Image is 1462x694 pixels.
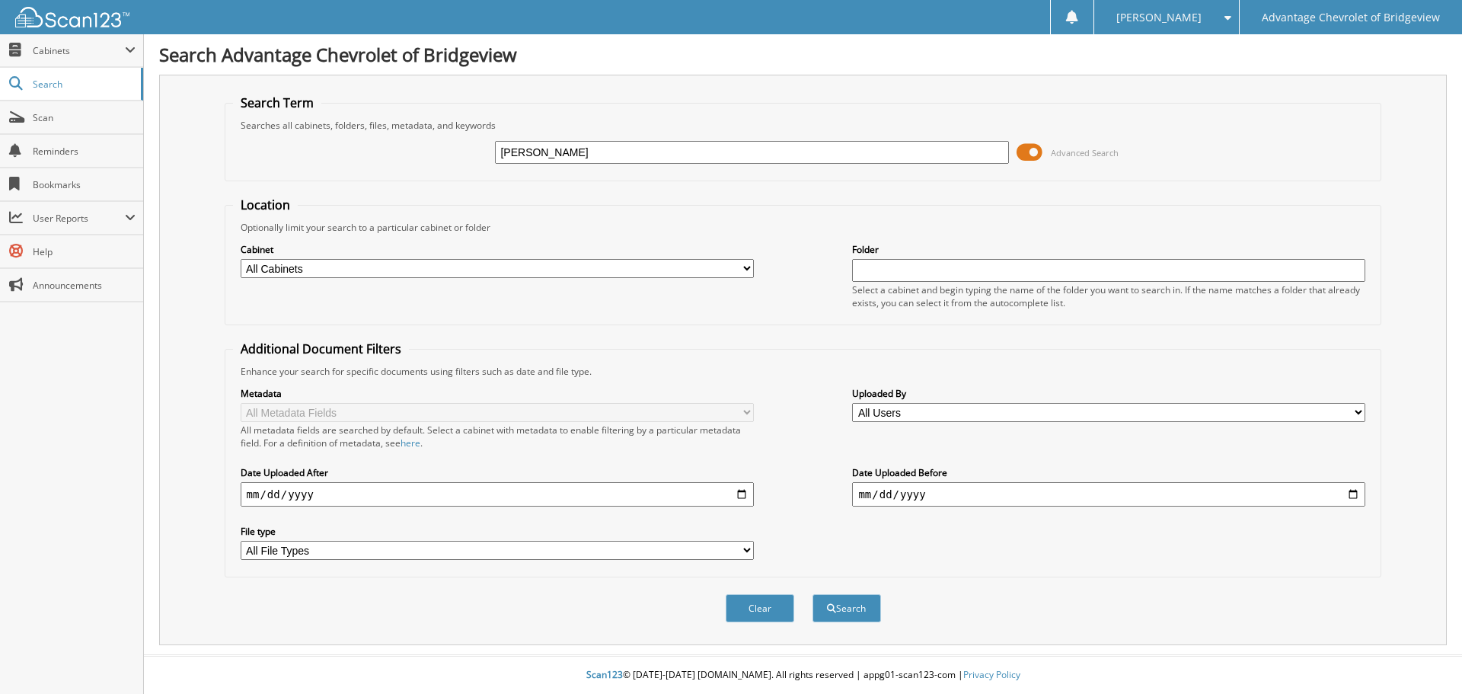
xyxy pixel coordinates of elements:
[852,283,1365,309] div: Select a cabinet and begin typing the name of the folder you want to search in. If the name match...
[233,197,298,213] legend: Location
[241,387,754,400] label: Metadata
[33,178,136,191] span: Bookmarks
[241,525,754,538] label: File type
[241,466,754,479] label: Date Uploaded After
[401,437,420,449] a: here
[233,221,1374,234] div: Optionally limit your search to a particular cabinet or folder
[1116,13,1202,22] span: [PERSON_NAME]
[586,668,623,681] span: Scan123
[233,119,1374,132] div: Searches all cabinets, folders, files, metadata, and keywords
[33,78,133,91] span: Search
[233,365,1374,378] div: Enhance your search for specific documents using filters such as date and file type.
[1262,13,1440,22] span: Advantage Chevrolet of Bridgeview
[1386,621,1462,694] iframe: Chat Widget
[963,668,1020,681] a: Privacy Policy
[852,466,1365,479] label: Date Uploaded Before
[33,279,136,292] span: Announcements
[852,387,1365,400] label: Uploaded By
[1051,147,1119,158] span: Advanced Search
[15,7,129,27] img: scan123-logo-white.svg
[159,42,1447,67] h1: Search Advantage Chevrolet of Bridgeview
[33,44,125,57] span: Cabinets
[241,424,754,449] div: All metadata fields are searched by default. Select a cabinet with metadata to enable filtering b...
[241,243,754,256] label: Cabinet
[852,482,1365,507] input: end
[233,94,321,111] legend: Search Term
[33,111,136,124] span: Scan
[33,212,125,225] span: User Reports
[33,245,136,258] span: Help
[33,145,136,158] span: Reminders
[241,482,754,507] input: start
[144,657,1462,694] div: © [DATE]-[DATE] [DOMAIN_NAME]. All rights reserved | appg01-scan123-com |
[812,594,881,622] button: Search
[233,341,409,357] legend: Additional Document Filters
[852,243,1365,256] label: Folder
[726,594,794,622] button: Clear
